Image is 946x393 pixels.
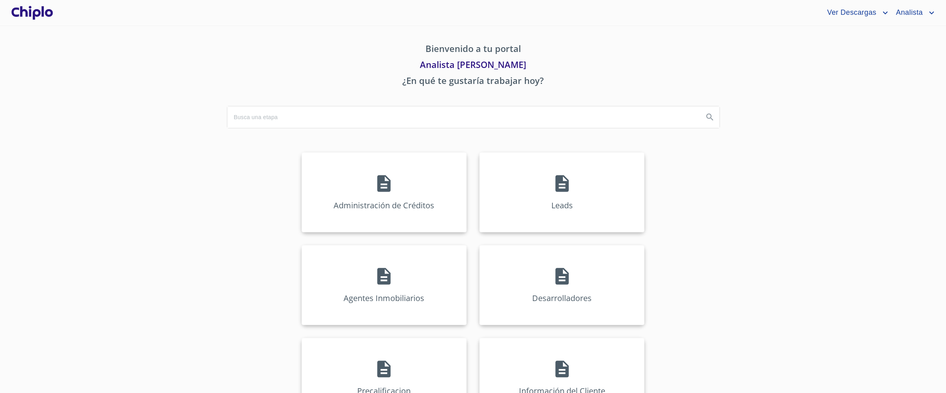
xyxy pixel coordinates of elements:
p: Administración de Créditos [334,200,434,211]
p: Bienvenido a tu portal [227,42,719,58]
button: Search [700,108,719,127]
span: Analista [890,6,927,19]
p: Leads [551,200,573,211]
span: Ver Descargas [821,6,880,19]
p: Desarrolladores [532,293,592,303]
input: search [227,106,697,128]
button: account of current user [890,6,936,19]
p: Analista [PERSON_NAME] [227,58,719,74]
p: Agentes Inmobiliarios [344,293,424,303]
button: account of current user [821,6,890,19]
p: ¿En qué te gustaría trabajar hoy? [227,74,719,90]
